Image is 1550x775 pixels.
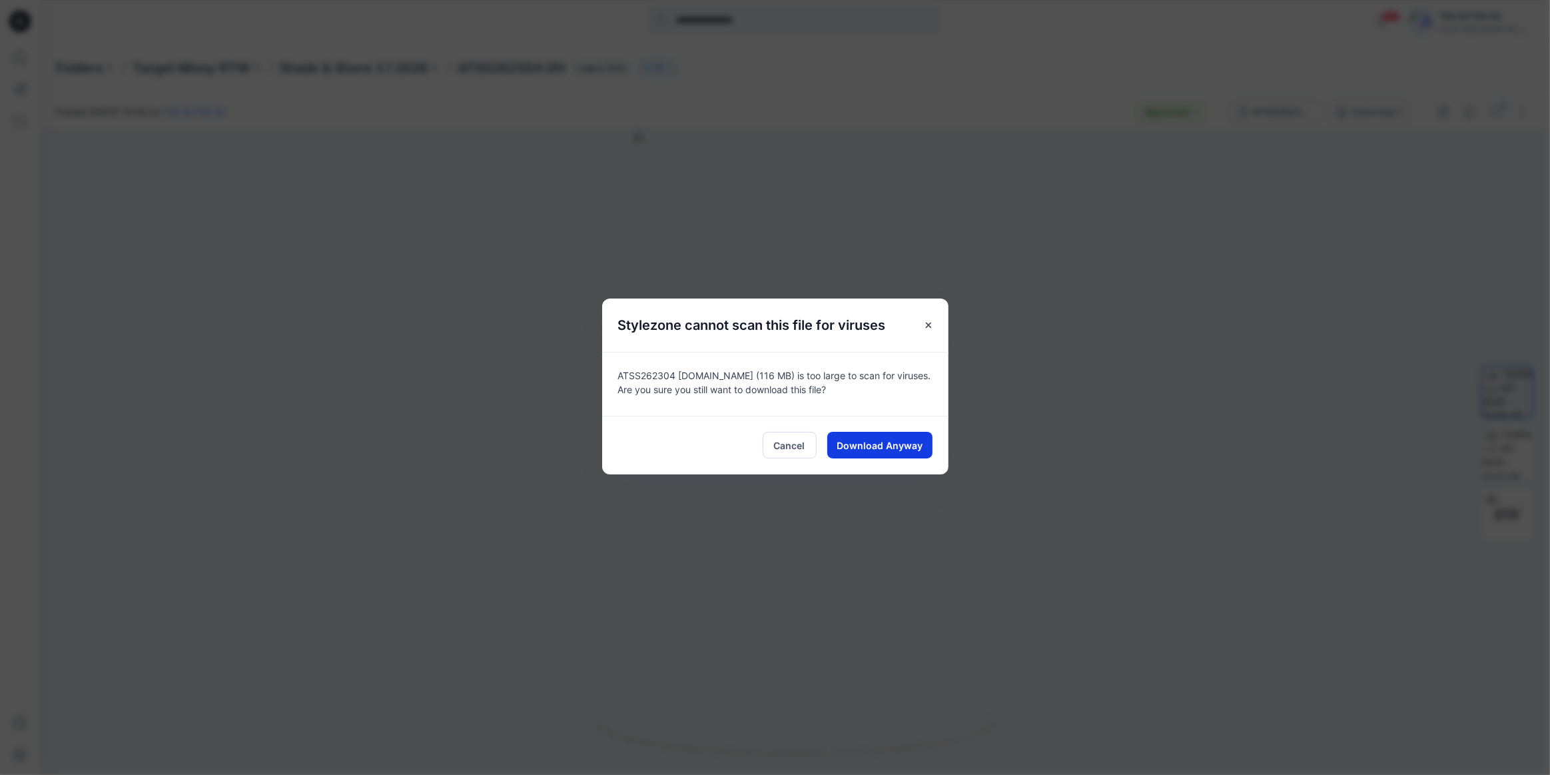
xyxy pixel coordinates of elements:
[602,352,949,416] div: ATSS262304 [DOMAIN_NAME] (116 MB) is too large to scan for viruses. Are you sure you still want t...
[774,438,805,452] span: Cancel
[763,432,817,458] button: Cancel
[837,438,923,452] span: Download Anyway
[917,313,941,337] button: Close
[602,299,902,352] h5: Stylezone cannot scan this file for viruses
[827,432,933,458] button: Download Anyway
